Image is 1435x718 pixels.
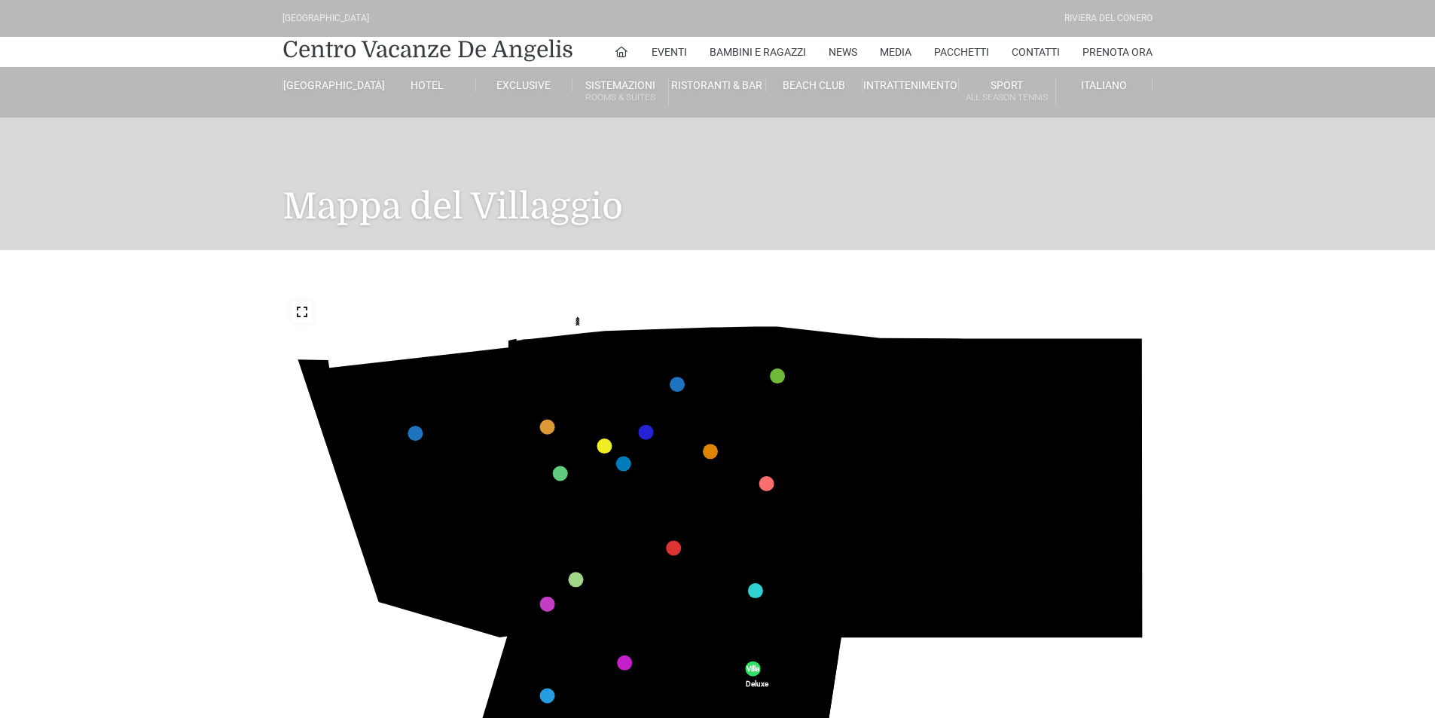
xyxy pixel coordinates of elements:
span: Villa Deluxe [745,664,768,687]
a: Cappellina marker [666,540,681,555]
a: Sport Center marker [540,688,555,703]
a: Italiano [1056,78,1153,92]
h1: Mappa del Villaggio [282,118,1153,250]
a: Teatro Piazza Grande marker [639,424,654,439]
a: Villini 300 marker [748,583,763,598]
a: Ville Classic marker [540,597,555,612]
a: Sala Meeting marker [617,655,632,671]
div: [GEOGRAPHIC_DATA] [282,11,369,26]
a: News [829,37,857,67]
small: Rooms & Suites [572,90,668,105]
a: Hotel [379,78,475,92]
a: Pacchetti [934,37,989,67]
a: Prenota Ora [1082,37,1153,67]
a: Intrattenimento [863,78,959,92]
a: Emporio marker [597,438,612,454]
a: Contatti [1012,37,1060,67]
a: Exclusive [476,78,572,92]
a: Teatro Piazzetta marker [616,456,631,471]
a: Ristoranti & Bar [669,78,765,92]
a: Eventi [652,37,687,67]
a: Holly Club marker [703,444,718,459]
a: Villini 200 marker [759,476,774,491]
a: Hotel marker [540,420,555,435]
a: Villini 400 marker [770,368,785,383]
a: Monolocale marker [670,377,685,392]
a: Appartamenti Muratura marker [408,426,423,441]
a: SportAll Season Tennis [959,78,1055,106]
a: Ville Deluxe marker [745,661,760,676]
a: Beach Club [766,78,863,92]
a: Centro Vacanze De Angelis [282,35,573,65]
a: Media [880,37,911,67]
a: Bambini e Ragazzi [710,37,806,67]
a: Piscina Grande marker [553,466,568,481]
a: Villini 500 marker [569,572,584,587]
a: SistemazioniRooms & Suites [572,78,669,106]
a: [GEOGRAPHIC_DATA] [282,78,379,92]
div: Riviera Del Conero [1064,11,1153,26]
small: All Season Tennis [959,90,1055,105]
span: Italiano [1081,79,1127,91]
